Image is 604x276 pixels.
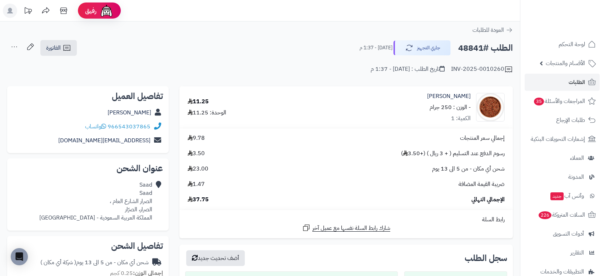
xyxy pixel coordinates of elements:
[40,258,149,267] div: شحن أي مكان - من 5 الى 13 يوم
[568,172,584,182] span: المدونة
[472,26,513,34] a: العودة للطلبات
[525,130,600,148] a: إشعارات التحويلات البنكية
[459,180,505,188] span: ضريبة القيمة المضافة
[538,210,585,220] span: السلات المتروكة
[525,93,600,110] a: المراجعات والأسئلة35
[525,74,600,91] a: الطلبات
[393,40,451,55] button: جاري التجهيز
[460,134,505,142] span: إجمالي سعر المنتجات
[40,40,77,56] a: الفاتورة
[555,19,597,34] img: logo-2.png
[40,258,76,267] span: ( شركة أي مكان )
[99,4,114,18] img: ai-face.png
[46,44,61,52] span: الفاتورة
[539,211,551,219] span: 226
[472,26,504,34] span: العودة للطلبات
[525,225,600,242] a: أدوات التسويق
[476,93,504,122] img: 1646400984-Rice,%20Hasawi-90x90.jpg
[85,6,96,15] span: رفيق
[312,224,390,232] span: شارك رابط السلة نفسها مع عميل آخر
[556,115,585,125] span: طلبات الإرجاع
[85,122,106,131] a: واتساب
[13,242,163,250] h2: تفاصيل الشحن
[550,192,564,200] span: جديد
[11,248,28,265] div: Open Intercom Messenger
[451,114,471,123] div: الكمية: 1
[465,254,507,262] h3: سجل الطلب
[108,122,150,131] a: 966543037865
[525,244,600,261] a: التقارير
[553,229,584,239] span: أدوات التسويق
[188,98,209,106] div: 11.25
[525,112,600,129] a: طلبات الإرجاع
[188,180,205,188] span: 1.47
[525,149,600,167] a: العملاء
[533,96,585,106] span: المراجعات والأسئلة
[188,109,226,117] div: الوحدة: 11.25
[550,191,584,201] span: وآتس آب
[58,136,150,145] a: [EMAIL_ADDRESS][DOMAIN_NAME]
[188,149,205,158] span: 3.50
[39,181,152,222] div: Saad Saad الصرار الشارع العام ، الصرار، الصرّار المملكة العربية السعودية - [GEOGRAPHIC_DATA]
[525,36,600,53] a: لوحة التحكم
[525,168,600,186] a: المدونة
[570,153,584,163] span: العملاء
[360,44,392,51] small: [DATE] - 1:37 م
[302,223,390,232] a: شارك رابط السلة نفسها مع عميل آخر
[559,39,585,49] span: لوحة التحكم
[427,92,471,100] a: [PERSON_NAME]
[13,164,163,173] h2: عنوان الشحن
[451,65,513,74] div: INV-2025-0010260
[525,187,600,204] a: وآتس آبجديد
[525,206,600,223] a: السلات المتروكة226
[458,41,513,55] h2: الطلب #48841
[19,4,37,20] a: تحديثات المنصة
[531,134,585,144] span: إشعارات التحويلات البنكية
[471,196,505,204] span: الإجمالي النهائي
[182,216,510,224] div: رابط السلة
[186,250,245,266] button: أضف تحديث جديد
[546,58,585,68] span: الأقسام والمنتجات
[534,98,544,105] span: 35
[570,248,584,258] span: التقارير
[569,77,585,87] span: الطلبات
[371,65,445,73] div: تاريخ الطلب : [DATE] - 1:37 م
[401,149,505,158] span: رسوم الدفع عند التسليم ( + 3 ريال ) (+3.50 )
[188,134,205,142] span: 9.78
[188,196,209,204] span: 37.75
[432,165,505,173] span: شحن أي مكان - من 5 الى 13 يوم
[430,103,471,112] small: - الوزن : 250 جرام
[13,92,163,100] h2: تفاصيل العميل
[108,108,151,117] a: [PERSON_NAME]
[188,165,208,173] span: 23.00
